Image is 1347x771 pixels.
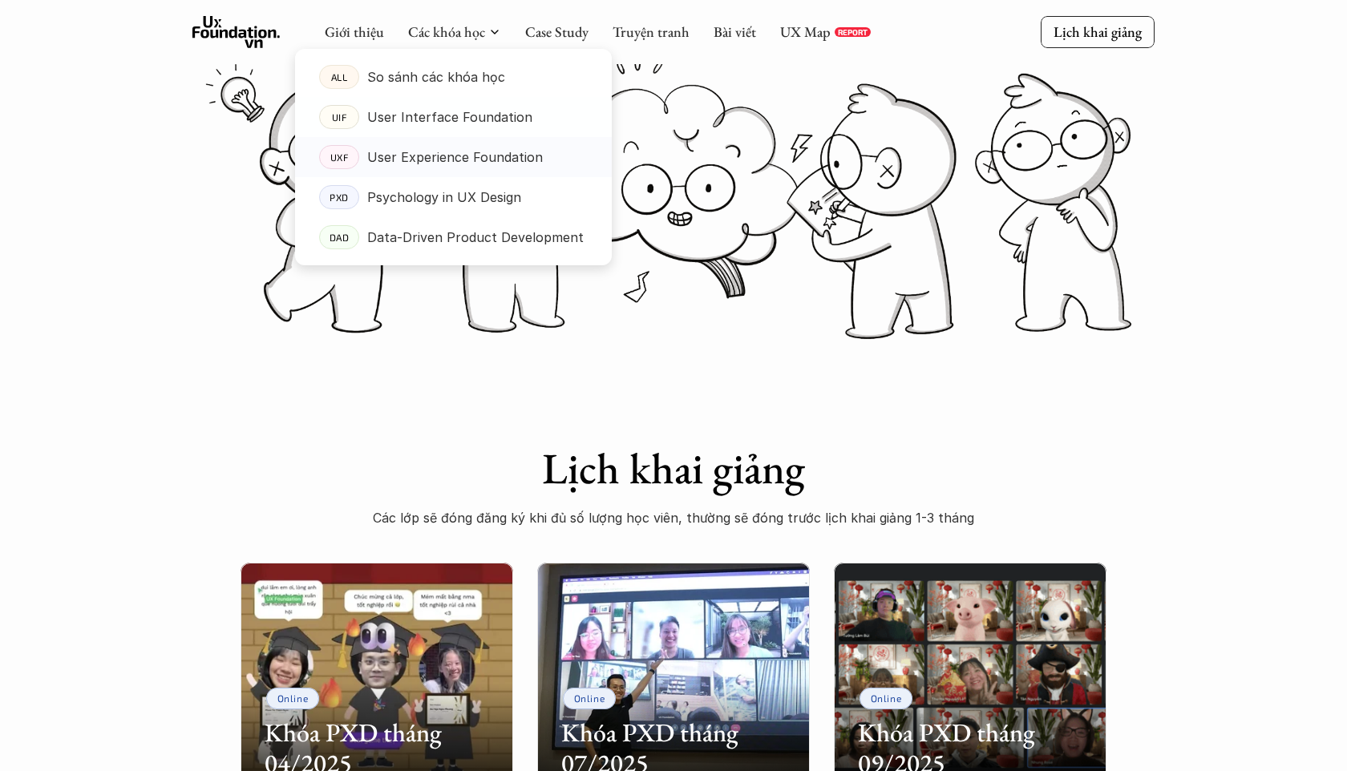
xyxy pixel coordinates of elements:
p: Psychology in UX Design [367,185,521,209]
a: PXDPsychology in UX Design [295,177,612,217]
p: Online [277,692,309,704]
p: Data-Driven Product Development [367,225,584,249]
p: User Interface Foundation [367,105,532,129]
a: Các khóa học [408,22,485,41]
p: REPORT [838,27,868,37]
p: PXD [330,192,349,203]
p: Các lớp sẽ đóng đăng ký khi đủ số lượng học viên, thường sẽ đóng trước lịch khai giảng 1-3 tháng [353,506,994,530]
a: UXFUser Experience Foundation [295,137,612,177]
a: Lịch khai giảng [1041,16,1155,47]
p: Lịch khai giảng [1054,22,1142,41]
a: ALLSo sánh các khóa học [295,57,612,97]
p: UIF [332,111,347,123]
a: Truyện tranh [613,22,690,41]
p: So sánh các khóa học [367,65,505,89]
a: UX Map [780,22,831,41]
p: User Experience Foundation [367,145,543,169]
p: ALL [331,71,348,83]
a: Case Study [525,22,589,41]
a: Giới thiệu [325,22,384,41]
p: UXF [330,151,349,163]
a: DADData-Driven Product Development [295,217,612,257]
a: Bài viết [714,22,756,41]
p: Online [574,692,605,704]
h1: Lịch khai giảng [353,442,994,494]
p: Online [871,692,902,704]
a: UIFUser Interface Foundation [295,97,612,137]
p: DAD [330,232,350,243]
